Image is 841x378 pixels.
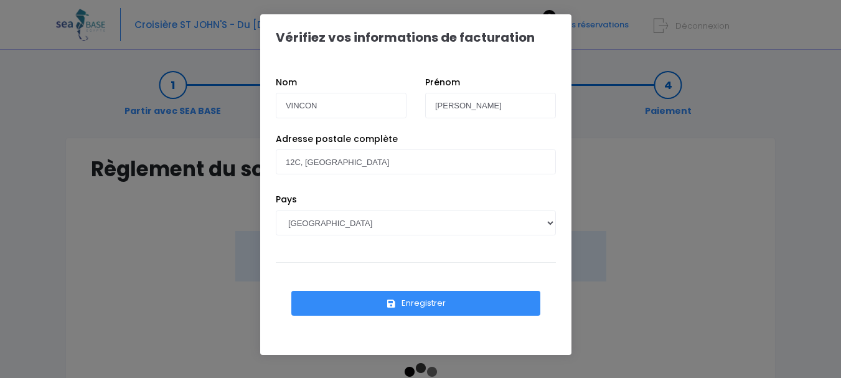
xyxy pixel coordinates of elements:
[276,76,297,89] label: Nom
[276,193,297,206] label: Pays
[291,291,540,316] button: Enregistrer
[276,133,398,146] label: Adresse postale complète
[425,76,460,89] label: Prénom
[276,30,535,45] h1: Vérifiez vos informations de facturation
